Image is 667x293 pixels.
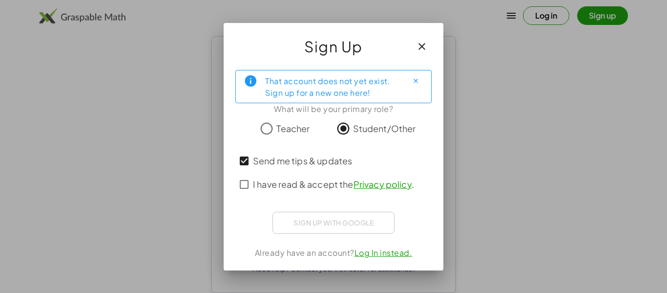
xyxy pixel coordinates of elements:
div: Already have an account? [235,247,432,259]
span: Student/Other [353,122,416,135]
button: Close [408,73,423,89]
span: Send me tips & updates [253,154,352,167]
div: That account does not yet exist. Sign up for a new one here! [265,74,400,99]
div: What will be your primary role? [235,103,432,115]
a: Privacy policy [354,179,412,190]
span: I have read & accept the . [253,178,414,191]
span: Sign Up [304,35,363,58]
span: Teacher [276,122,310,135]
a: Log In instead. [354,248,413,258]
